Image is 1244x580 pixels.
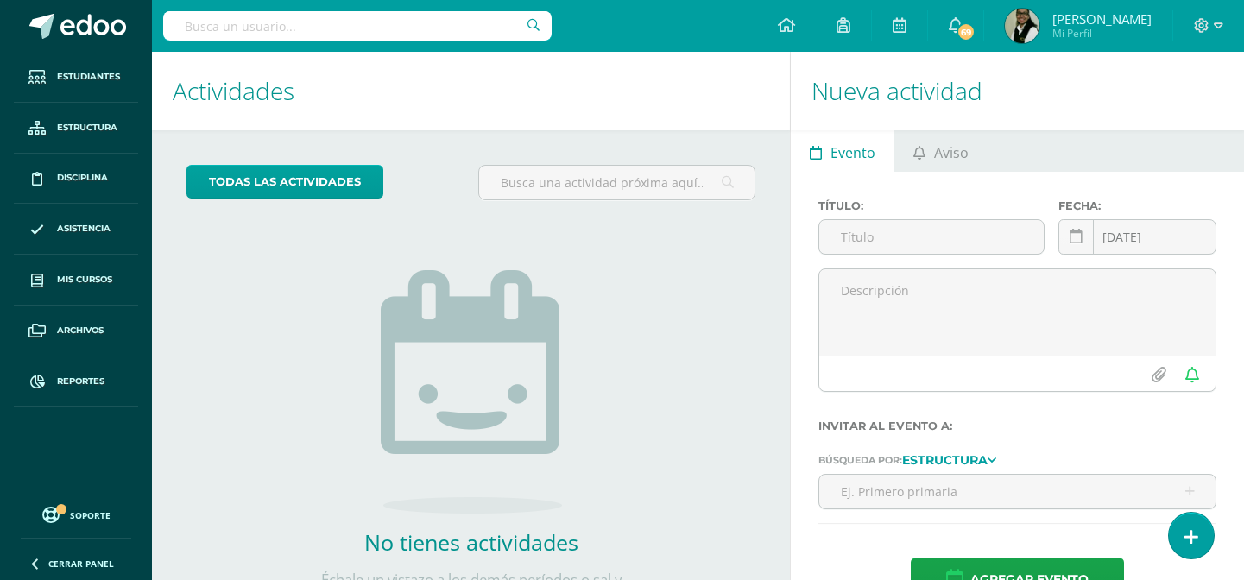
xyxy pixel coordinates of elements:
a: todas las Actividades [186,165,383,199]
span: 69 [956,22,975,41]
a: Archivos [14,306,138,356]
a: Estructura [902,453,996,465]
a: Reportes [14,356,138,407]
a: Estudiantes [14,52,138,103]
span: Cerrar panel [48,558,114,570]
span: Disciplina [57,171,108,185]
span: Asistencia [57,222,111,236]
input: Ej. Primero primaria [819,475,1216,508]
span: Archivos [57,324,104,337]
h1: Nueva actividad [811,52,1223,130]
a: Mis cursos [14,255,138,306]
input: Busca una actividad próxima aquí... [479,166,755,199]
a: Asistencia [14,204,138,255]
a: Soporte [21,502,131,526]
label: Invitar al evento a: [818,419,1216,432]
a: Aviso [894,130,987,172]
span: Estructura [57,121,117,135]
span: Mi Perfil [1052,26,1152,41]
span: Aviso [934,132,969,173]
input: Busca un usuario... [163,11,552,41]
input: Fecha de entrega [1059,220,1216,254]
input: Título [819,220,1044,254]
strong: Estructura [902,452,988,468]
span: Mis cursos [57,273,112,287]
label: Título: [818,199,1045,212]
span: Reportes [57,375,104,388]
span: Soporte [70,509,111,521]
span: Búsqueda por: [818,454,902,466]
span: Evento [830,132,875,173]
img: no_activities.png [381,270,562,514]
label: Fecha: [1058,199,1216,212]
a: Disciplina [14,154,138,205]
span: [PERSON_NAME] [1052,10,1152,28]
h2: No tienes actividades [299,527,644,557]
h1: Actividades [173,52,769,130]
img: 2641568233371aec4da1e5ad82614674.png [1005,9,1039,43]
a: Evento [791,130,894,172]
span: Estudiantes [57,70,120,84]
a: Estructura [14,103,138,154]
